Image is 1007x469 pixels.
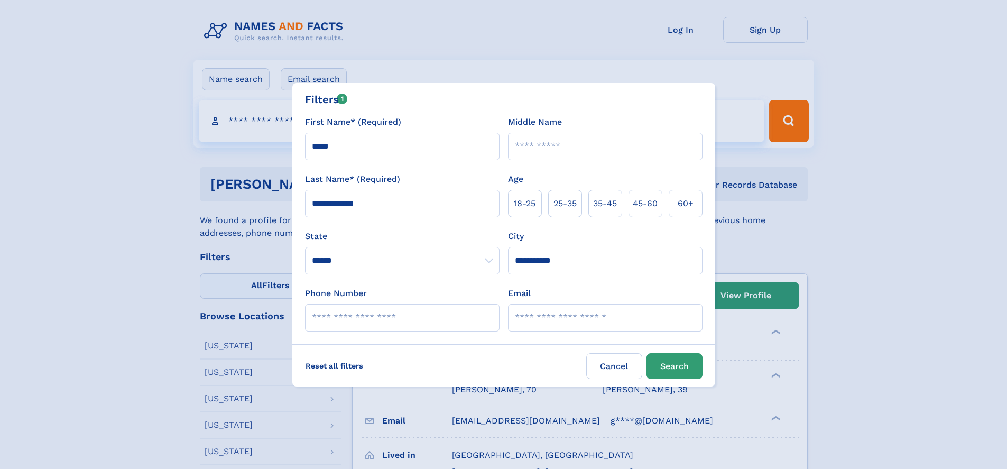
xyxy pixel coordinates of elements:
[553,197,577,210] span: 25‑35
[508,173,523,186] label: Age
[305,287,367,300] label: Phone Number
[586,353,642,379] label: Cancel
[508,230,524,243] label: City
[305,230,500,243] label: State
[299,353,370,379] label: Reset all filters
[508,116,562,128] label: Middle Name
[678,197,694,210] span: 60+
[305,173,400,186] label: Last Name* (Required)
[646,353,703,379] button: Search
[305,116,401,128] label: First Name* (Required)
[305,91,348,107] div: Filters
[633,197,658,210] span: 45‑60
[514,197,535,210] span: 18‑25
[593,197,617,210] span: 35‑45
[508,287,531,300] label: Email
